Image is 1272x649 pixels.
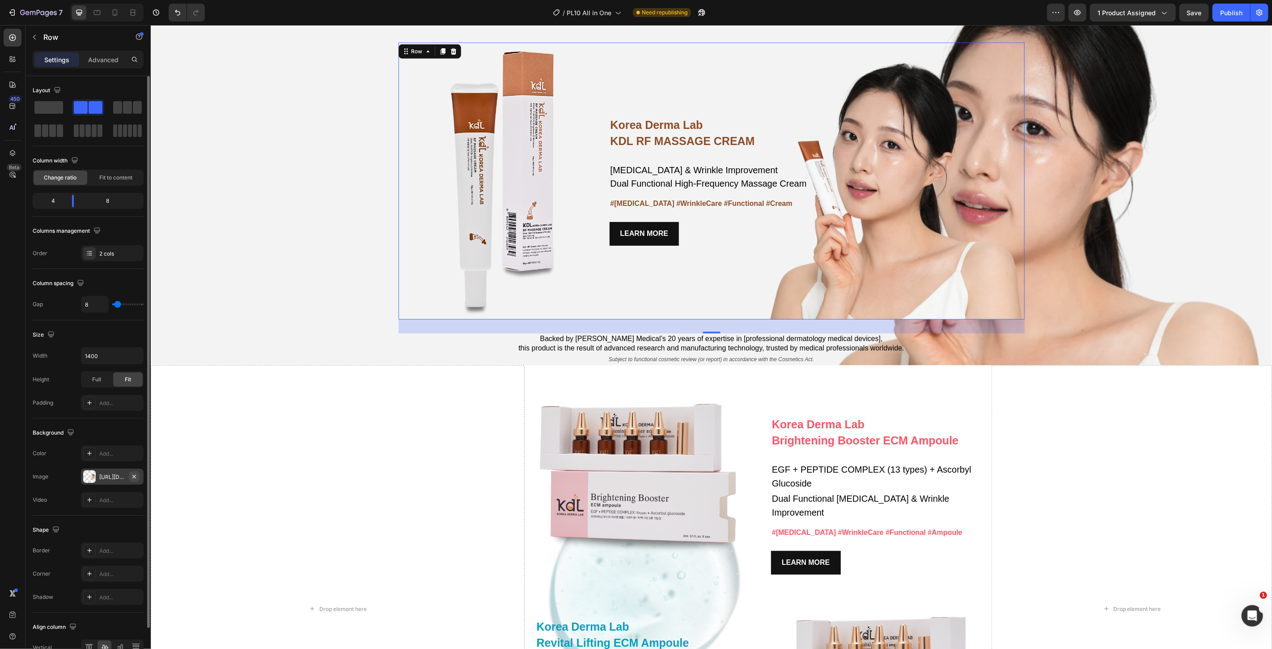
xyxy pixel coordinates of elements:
[567,8,611,17] span: PL10 All in One
[248,17,455,295] img: gempages_574936279884498032-b608cd32-6d38-4a5c-a314-3fb99e2bb0d5.png
[460,140,628,150] span: [MEDICAL_DATA] & Wrinkle Improvement
[8,95,21,102] div: 450
[1187,9,1202,17] span: Save
[1098,8,1156,17] span: 1 product assigned
[621,504,812,511] span: #[MEDICAL_DATA] #WrinkleCare #Functional #Ampoule
[99,174,132,182] span: Fit to content
[92,376,101,384] span: Full
[33,524,61,536] div: Shape
[99,250,141,258] div: 2 cols
[1220,8,1242,17] div: Publish
[44,174,77,182] span: Change ratio
[33,570,51,578] div: Corner
[33,85,63,97] div: Layout
[33,399,53,407] div: Padding
[460,94,552,106] span: Korea Derma Lab
[470,205,518,212] strong: LEARN MORE
[386,611,538,624] span: Revital Lifting ECM Ampoule
[99,547,141,555] div: Add...
[460,172,873,185] p: #[MEDICAL_DATA] #WrinkleCare #Functional #Cream
[460,110,604,122] span: KDL RF MASSAGE CREAM
[33,547,50,555] div: Border
[151,25,1272,649] iframe: Design area
[621,440,821,463] span: EGF + PEPTIDE COMPLEX (13 types) + Ascorbyl Glucoside
[33,427,76,439] div: Background
[81,195,142,207] div: 8
[81,348,143,364] input: Auto
[33,352,47,360] div: Width
[460,154,656,163] span: Dual Functional High-Frequency Massage Cream
[4,4,67,21] button: 7
[33,155,80,167] div: Column width
[33,449,47,457] div: Color
[374,362,606,536] img: gempages_574936279884498032-8682e665-0fbe-4905-8e1e-ca8a6a80663f.png
[99,473,125,481] div: [URL][DOMAIN_NAME]
[386,595,479,608] span: Korea Derma Lab
[33,496,47,504] div: Video
[33,225,102,237] div: Columns management
[1213,4,1250,21] button: Publish
[81,296,108,312] input: Auto
[1179,4,1209,21] button: Save
[621,393,714,406] span: Korea Derma Lab
[1242,605,1263,627] iframe: Intercom live chat
[169,581,216,588] div: Drop element here
[99,570,141,578] div: Add...
[33,329,56,341] div: Size
[59,7,63,18] p: 7
[642,9,687,17] span: Need republishing
[7,164,21,171] div: Beta
[44,55,69,64] p: Settings
[34,195,65,207] div: 4
[1,330,1120,340] p: Subject to functional cosmetic review (or report) in accordance with the Cosmetics Act.
[631,534,679,541] strong: LEARN MORE
[963,581,1010,588] div: Drop element here
[169,4,205,21] div: Undo/Redo
[1090,4,1176,21] button: 1 product assigned
[88,55,119,64] p: Advanced
[99,399,141,407] div: Add...
[99,593,141,602] div: Add...
[33,593,53,601] div: Shadow
[259,22,274,30] div: Row
[33,300,43,308] div: Gap
[563,8,565,17] span: /
[33,473,48,481] div: Image
[1260,592,1267,599] span: 1
[99,450,141,458] div: Add...
[620,526,690,550] a: LEARN MORE
[33,278,86,290] div: Column spacing
[125,376,131,384] span: Fit
[33,621,78,633] div: Align column
[99,496,141,504] div: Add...
[621,409,808,422] span: Brightening Booster ECM Ampoule
[33,376,49,384] div: Height
[459,197,529,221] a: LEARN MORE
[621,469,799,492] span: Dual Functional [MEDICAL_DATA] & Wrinkle Improvement
[33,249,47,257] div: Order
[43,32,119,43] p: Row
